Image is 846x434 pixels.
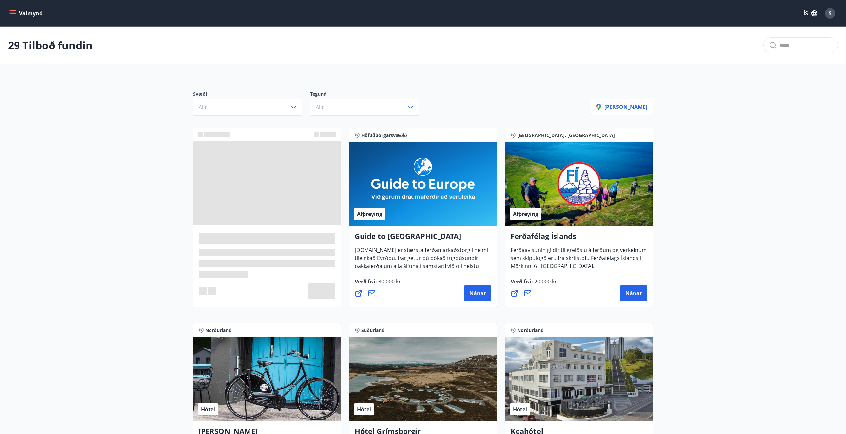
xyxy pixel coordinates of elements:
h4: Guide to [GEOGRAPHIC_DATA] [355,231,491,246]
button: Allt [193,99,302,116]
span: Hótel [357,406,371,413]
span: Afþreying [357,210,382,218]
button: ÍS [800,7,821,19]
button: S [822,5,838,21]
p: Svæði [193,91,310,99]
span: S [829,10,832,17]
p: Tegund [310,91,427,99]
span: Hótel [513,406,527,413]
span: [DOMAIN_NAME] er stærsta ferðamarkaðstorg í heimi tileinkað Evrópu. Þar getur þú bókað tugþúsundi... [355,246,488,291]
span: Norðurland [517,327,544,334]
span: Nánar [625,290,642,297]
span: 20.000 kr. [533,278,558,285]
span: Verð frá : [355,278,402,290]
span: Ferðaávísunin gildir til greiðslu á ferðum og verkefnum sem skipulögð eru frá skrifstofu Ferðafél... [511,246,647,275]
button: menu [8,7,45,19]
button: [PERSON_NAME] [591,99,653,115]
button: Nánar [620,285,647,301]
span: [GEOGRAPHIC_DATA], [GEOGRAPHIC_DATA] [517,132,615,139]
h4: Ferðafélag Íslands [511,231,647,246]
span: Höfuðborgarsvæðið [361,132,407,139]
span: Allt [316,104,324,111]
span: Verð frá : [511,278,558,290]
p: [PERSON_NAME] [596,103,647,110]
p: 29 Tilboð fundin [8,38,93,53]
span: Hótel [201,406,215,413]
span: Nánar [469,290,486,297]
span: Norðurland [205,327,232,334]
button: Nánar [464,285,491,301]
button: Allt [310,99,419,116]
span: Allt [199,104,207,111]
span: Suðurland [361,327,385,334]
span: 30.000 kr. [377,278,402,285]
span: Afþreying [513,210,538,218]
